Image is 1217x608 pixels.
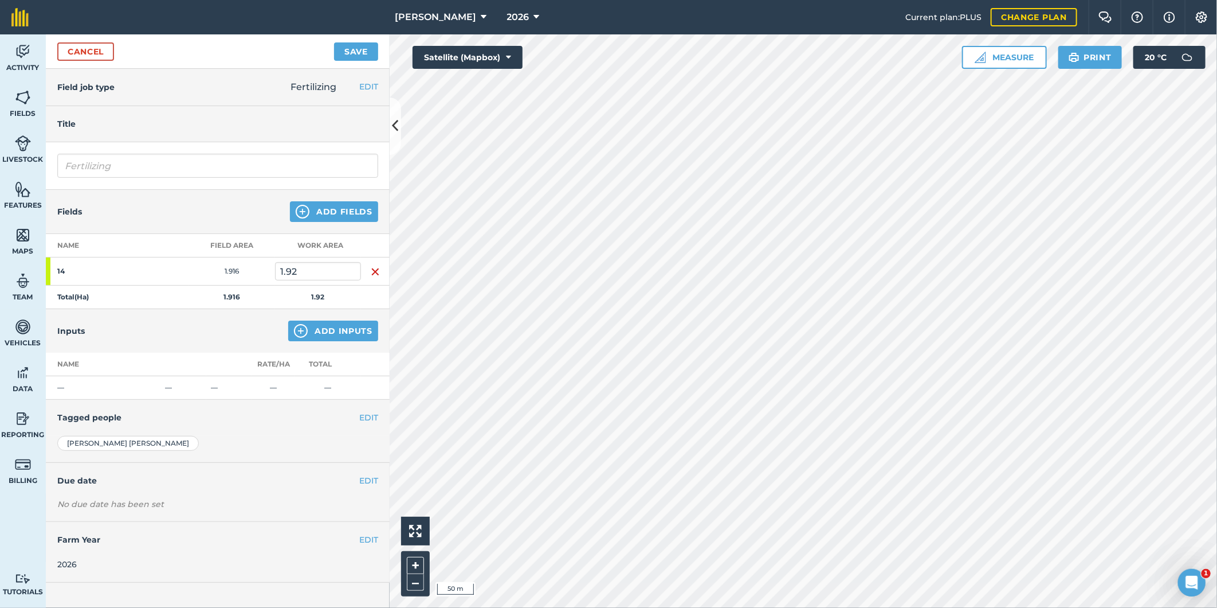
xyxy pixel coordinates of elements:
img: A question mark icon [1130,11,1144,23]
button: Measure [962,46,1047,69]
span: Fertilizing [290,81,336,92]
td: — [160,376,206,400]
img: svg+xml;base64,PHN2ZyB4bWxucz0iaHR0cDovL3d3dy53My5vcmcvMjAwMC9zdmciIHdpZHRoPSI1NiIgaGVpZ2h0PSI2MC... [15,181,31,198]
th: Rate/ Ha [252,353,295,376]
span: Current plan : PLUS [905,11,982,24]
td: — [46,376,160,400]
img: svg+xml;base64,PD94bWwgdmVyc2lvbj0iMS4wIiBlbmNvZGluZz0idXRmLTgiPz4KPCEtLSBHZW5lcmF0b3I6IEFkb2JlIE... [15,456,31,473]
button: Satellite (Mapbox) [413,46,523,69]
img: A cog icon [1195,11,1208,23]
img: svg+xml;base64,PHN2ZyB4bWxucz0iaHR0cDovL3d3dy53My5vcmcvMjAwMC9zdmciIHdpZHRoPSIxNCIgaGVpZ2h0PSIyNC... [296,205,309,219]
span: [PERSON_NAME] [395,10,476,24]
img: svg+xml;base64,PD94bWwgdmVyc2lvbj0iMS4wIiBlbmNvZGluZz0idXRmLTgiPz4KPCEtLSBHZW5lcmF0b3I6IEFkb2JlIE... [15,364,31,381]
strong: 1.92 [312,293,325,301]
h4: Tagged people [57,411,378,424]
th: Name [46,234,189,258]
button: – [407,574,424,591]
img: svg+xml;base64,PD94bWwgdmVyc2lvbj0iMS4wIiBlbmNvZGluZz0idXRmLTgiPz4KPCEtLSBHZW5lcmF0b3I6IEFkb2JlIE... [15,272,31,290]
img: svg+xml;base64,PD94bWwgdmVyc2lvbj0iMS4wIiBlbmNvZGluZz0idXRmLTgiPz4KPCEtLSBHZW5lcmF0b3I6IEFkb2JlIE... [15,410,31,427]
button: Print [1058,46,1122,69]
button: 20 °C [1133,46,1206,69]
h4: Inputs [57,325,85,337]
button: EDIT [359,533,378,546]
img: Four arrows, one pointing top left, one top right, one bottom right and the last bottom left [409,525,422,537]
input: What needs doing? [57,154,378,178]
iframe: Intercom live chat [1178,569,1206,597]
div: 2026 [57,558,378,571]
td: — [252,376,295,400]
img: svg+xml;base64,PHN2ZyB4bWxucz0iaHR0cDovL3d3dy53My5vcmcvMjAwMC9zdmciIHdpZHRoPSIxNyIgaGVpZ2h0PSIxNy... [1164,10,1175,24]
button: + [407,557,424,574]
h4: Fields [57,205,82,218]
button: EDIT [359,80,378,93]
img: Two speech bubbles overlapping with the left bubble in the forefront [1098,11,1112,23]
img: svg+xml;base64,PD94bWwgdmVyc2lvbj0iMS4wIiBlbmNvZGluZz0idXRmLTgiPz4KPCEtLSBHZW5lcmF0b3I6IEFkb2JlIE... [15,318,31,336]
img: Ruler icon [975,52,986,63]
img: svg+xml;base64,PHN2ZyB4bWxucz0iaHR0cDovL3d3dy53My5vcmcvMjAwMC9zdmciIHdpZHRoPSI1NiIgaGVpZ2h0PSI2MC... [15,89,31,106]
td: 1.916 [189,258,275,286]
button: EDIT [359,411,378,424]
a: Cancel [57,42,114,61]
th: Total [295,353,361,376]
img: svg+xml;base64,PHN2ZyB4bWxucz0iaHR0cDovL3d3dy53My5vcmcvMjAwMC9zdmciIHdpZHRoPSIxOSIgaGVpZ2h0PSIyNC... [1069,50,1079,64]
th: Work area [275,234,361,258]
img: svg+xml;base64,PD94bWwgdmVyc2lvbj0iMS4wIiBlbmNvZGluZz0idXRmLTgiPz4KPCEtLSBHZW5lcmF0b3I6IEFkb2JlIE... [1176,46,1199,69]
button: Save [334,42,378,61]
h4: Due date [57,474,378,487]
img: svg+xml;base64,PHN2ZyB4bWxucz0iaHR0cDovL3d3dy53My5vcmcvMjAwMC9zdmciIHdpZHRoPSI1NiIgaGVpZ2h0PSI2MC... [15,227,31,244]
strong: 1.916 [224,293,241,301]
h4: Field job type [57,81,115,93]
strong: Total ( Ha ) [57,293,89,301]
img: svg+xml;base64,PD94bWwgdmVyc2lvbj0iMS4wIiBlbmNvZGluZz0idXRmLTgiPz4KPCEtLSBHZW5lcmF0b3I6IEFkb2JlIE... [15,43,31,60]
button: Add Inputs [288,321,378,341]
div: [PERSON_NAME] [PERSON_NAME] [57,436,199,451]
button: Add Fields [290,201,378,222]
div: No due date has been set [57,498,378,510]
img: svg+xml;base64,PHN2ZyB4bWxucz0iaHR0cDovL3d3dy53My5vcmcvMjAwMC9zdmciIHdpZHRoPSIxNCIgaGVpZ2h0PSIyNC... [294,324,308,338]
th: Field Area [189,234,275,258]
th: Name [46,353,160,376]
h4: Title [57,118,378,130]
img: fieldmargin Logo [11,8,29,26]
span: 20 ° C [1145,46,1167,69]
td: — [295,376,361,400]
img: svg+xml;base64,PHN2ZyB4bWxucz0iaHR0cDovL3d3dy53My5vcmcvMjAwMC9zdmciIHdpZHRoPSIxNiIgaGVpZ2h0PSIyNC... [371,265,380,279]
a: Change plan [991,8,1077,26]
strong: 14 [57,267,147,276]
span: 2026 [507,10,529,24]
img: svg+xml;base64,PD94bWwgdmVyc2lvbj0iMS4wIiBlbmNvZGluZz0idXRmLTgiPz4KPCEtLSBHZW5lcmF0b3I6IEFkb2JlIE... [15,574,31,584]
button: EDIT [359,474,378,487]
span: 1 [1202,569,1211,578]
h4: Farm Year [57,533,378,546]
img: svg+xml;base64,PD94bWwgdmVyc2lvbj0iMS4wIiBlbmNvZGluZz0idXRmLTgiPz4KPCEtLSBHZW5lcmF0b3I6IEFkb2JlIE... [15,135,31,152]
td: — [206,376,252,400]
